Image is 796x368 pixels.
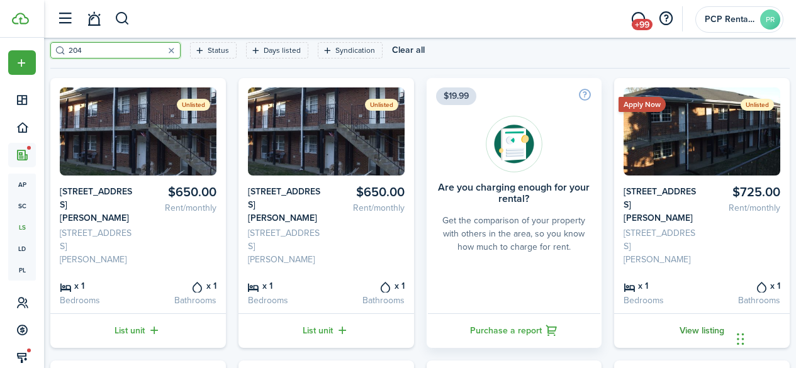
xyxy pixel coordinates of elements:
[53,7,77,31] button: Open sidebar
[486,116,542,172] img: Rentability report avatar
[655,8,676,30] button: Open resource center
[614,313,790,348] a: View listing
[248,185,322,225] card-listing-title: [STREET_ADDRESS][PERSON_NAME]
[8,216,36,238] a: ls
[60,226,133,266] card-listing-description: [STREET_ADDRESS][PERSON_NAME]
[60,294,133,307] card-listing-description: Bedrooms
[365,99,398,111] status: Unlisted
[331,294,405,307] card-listing-description: Bathrooms
[12,13,29,25] img: TenantCloud
[60,279,133,293] card-listing-title: x 1
[331,201,405,215] card-listing-description: Rent/monthly
[626,3,650,35] a: Messaging
[8,174,36,195] a: ap
[624,185,697,225] card-listing-title: [STREET_ADDRESS][PERSON_NAME]
[82,3,106,35] a: Notifications
[331,279,405,293] card-listing-title: x 1
[436,214,593,254] card-description: Get the comparison of your property with others in the area, so you know how much to charge for r...
[760,9,780,30] avatar-text: PR
[264,45,301,56] filter-tag-label: Days listed
[737,320,744,358] div: Drag
[50,313,226,348] a: List unit
[248,294,322,307] card-listing-description: Bedrooms
[624,226,697,266] card-listing-description: [STREET_ADDRESS][PERSON_NAME]
[707,279,780,293] card-listing-title: x 1
[190,42,237,59] filter-tag: Open filter
[8,50,36,75] button: Open menu
[436,182,593,204] card-title: Are you charging enough for your rental?
[60,87,216,176] img: Listing avatar
[705,15,755,24] span: PCP Rental Division
[8,259,36,281] a: pl
[436,87,476,105] span: $19.99
[624,294,697,307] card-listing-description: Bedrooms
[162,42,180,59] button: Clear search
[208,45,229,56] filter-tag-label: Status
[248,226,322,266] card-listing-description: [STREET_ADDRESS][PERSON_NAME]
[60,185,133,225] card-listing-title: [STREET_ADDRESS][PERSON_NAME]
[8,195,36,216] a: sc
[248,87,405,176] img: Listing avatar
[177,99,210,111] status: Unlisted
[143,185,216,199] card-listing-title: $650.00
[427,313,602,348] a: Purchase a report
[318,42,383,59] filter-tag: Open filter
[143,279,216,293] card-listing-title: x 1
[624,87,780,176] img: Listing avatar
[741,99,774,111] status: Unlisted
[733,308,796,368] iframe: Chat Widget
[335,45,375,56] filter-tag-label: Syndication
[246,42,308,59] filter-tag: Open filter
[143,201,216,215] card-listing-description: Rent/monthly
[632,19,653,30] span: +99
[331,185,405,199] card-listing-title: $650.00
[624,279,697,293] card-listing-title: x 1
[8,238,36,259] a: ld
[143,294,216,307] card-listing-description: Bathrooms
[707,185,780,199] card-listing-title: $725.00
[707,201,780,215] card-listing-description: Rent/monthly
[238,313,414,348] a: List unit
[115,8,130,30] button: Search
[65,45,176,57] input: Search here...
[248,279,322,293] card-listing-title: x 1
[619,97,666,112] ribbon: Apply Now
[392,42,425,59] button: Clear all
[707,294,780,307] card-listing-description: Bathrooms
